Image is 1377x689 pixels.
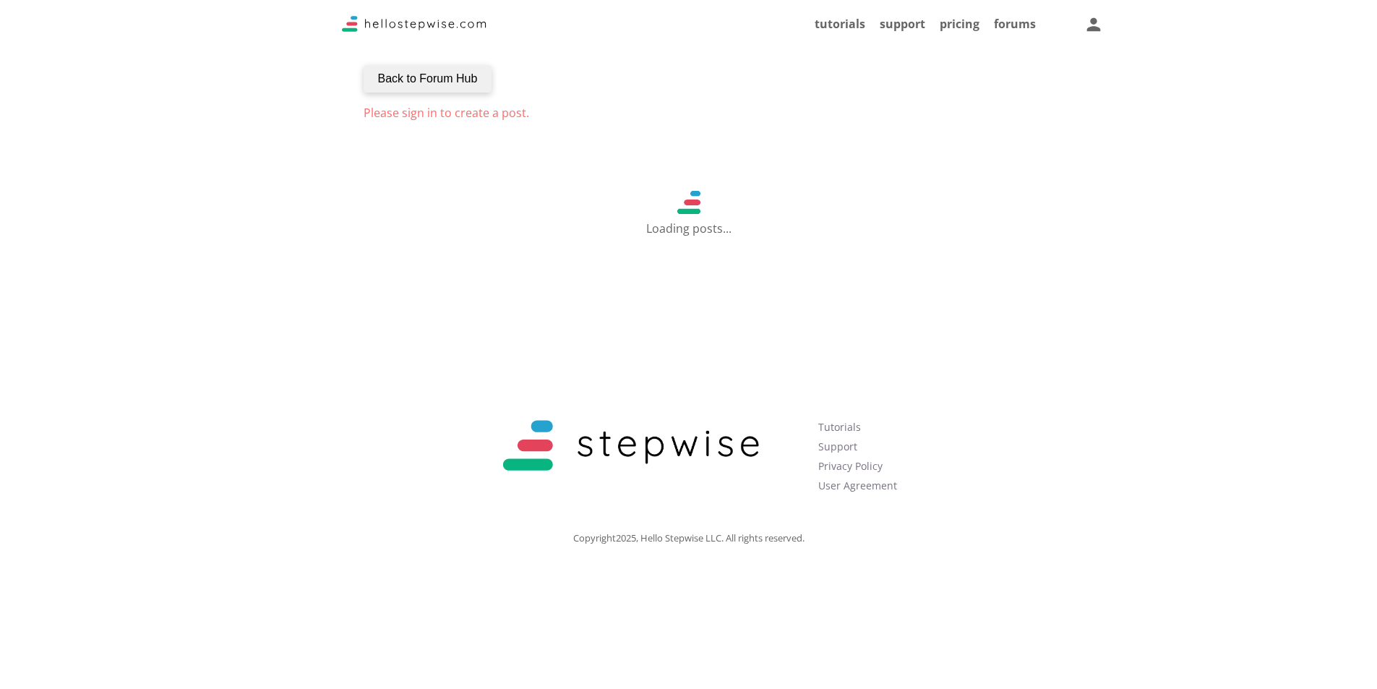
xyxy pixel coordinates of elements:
[940,16,979,32] a: pricing
[342,16,486,32] img: Logo
[342,20,486,35] a: Stepwise
[815,16,865,32] a: tutorials
[818,459,883,473] a: Privacy Policy
[818,440,857,453] a: Support
[364,107,1014,119] p: Please sign in to create a post.
[364,65,492,93] button: Back to Forum Hub
[646,214,732,234] p: Loading posts...
[342,534,1036,543] p: Copyright 2025 , Hello Stepwise LLC. All rights reserved.
[818,479,897,492] a: User Agreement
[471,406,791,486] img: Logo
[818,420,861,434] a: Tutorials
[994,16,1036,32] a: forums
[471,474,791,489] a: Stepwise
[880,16,925,32] a: support
[677,191,700,214] img: Loading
